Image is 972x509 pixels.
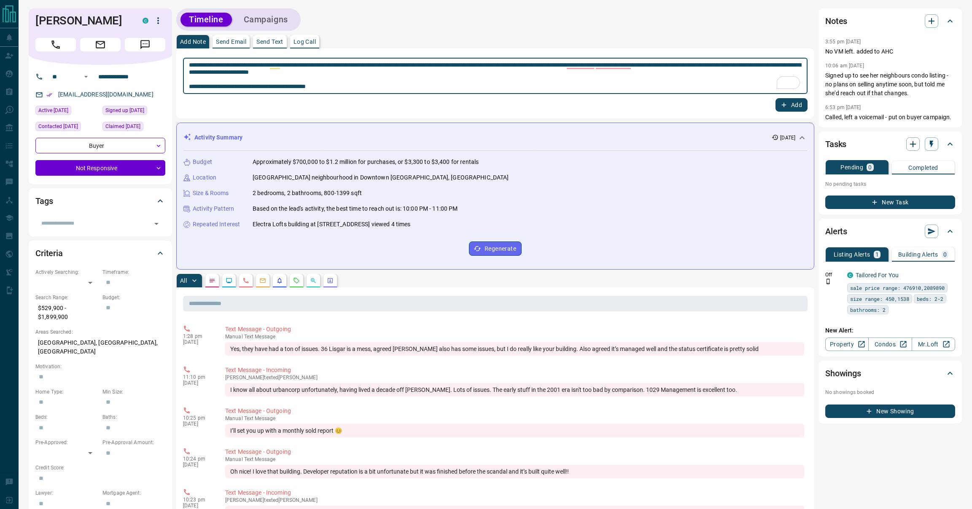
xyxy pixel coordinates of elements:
button: Campaigns [235,13,296,27]
p: Credit Score: [35,464,165,471]
p: 1:28 pm [183,333,213,339]
span: Active [DATE] [38,106,68,115]
button: New Task [825,196,955,209]
div: Sat Sep 13 2025 [35,122,98,134]
p: No VM left. added to AHC [825,47,955,56]
p: Repeated Interest [193,220,240,229]
span: Contacted [DATE] [38,122,78,131]
p: 10:25 pm [183,415,213,421]
div: Activity Summary[DATE] [183,130,807,145]
p: 11:10 pm [183,374,213,380]
div: Showings [825,363,955,383]
p: [PERSON_NAME] texted [PERSON_NAME] [225,375,804,380]
p: Activity Pattern [193,204,234,213]
span: manual [225,415,243,421]
h1: [PERSON_NAME] [35,14,130,27]
p: Based on the lead's activity, the best time to reach out is: 10:00 PM - 11:00 PM [253,204,458,213]
p: 0 [868,164,872,170]
div: Notes [825,11,955,31]
p: 2 bedrooms, 2 bathrooms, 800-1399 sqft [253,189,362,198]
p: Baths: [102,413,165,421]
p: Completed [908,165,938,171]
p: 10:23 pm [183,497,213,503]
p: Send Text [256,39,283,45]
div: Sun Aug 24 2025 [35,106,98,118]
button: Add [775,98,808,112]
p: Text Message [225,334,804,340]
span: Message [125,38,165,51]
p: Pre-Approved: [35,439,98,446]
div: Tue Aug 26 2025 [102,122,165,134]
p: 10:24 pm [183,456,213,462]
svg: Push Notification Only [825,279,831,284]
p: Send Email [216,39,246,45]
a: Condos [868,338,912,351]
div: Thu Nov 18 2021 [102,106,165,118]
p: Text Message [225,415,804,421]
p: Log Call [293,39,316,45]
button: Open [81,72,91,82]
p: New Alert: [825,326,955,335]
p: Text Message - Outgoing [225,447,804,456]
span: Claimed [DATE] [105,122,140,131]
p: [DATE] [183,503,213,509]
p: No showings booked [825,388,955,396]
div: Tags [35,191,165,211]
span: Call [35,38,76,51]
svg: Notes [209,277,215,284]
p: Location [193,173,216,182]
h2: Showings [825,367,861,380]
div: condos.ca [143,18,148,24]
p: [DATE] [780,134,795,142]
svg: Requests [293,277,300,284]
svg: Lead Browsing Activity [226,277,232,284]
span: bathrooms: 2 [850,305,886,314]
p: Home Type: [35,388,98,396]
p: Text Message - Outgoing [225,407,804,415]
span: manual [225,334,243,340]
p: Electra Lofts building at [STREET_ADDRESS] viewed 4 times [253,220,411,229]
span: Email [80,38,121,51]
p: Pre-Approval Amount: [102,439,165,446]
p: Budget [193,158,212,166]
p: [GEOGRAPHIC_DATA], [GEOGRAPHIC_DATA], [GEOGRAPHIC_DATA] [35,336,165,359]
p: [DATE] [183,339,213,345]
a: Mr.Loft [912,338,955,351]
p: Beds: [35,413,98,421]
a: Tailored For You [856,272,899,279]
h2: Tags [35,194,53,208]
button: New Showing [825,405,955,418]
h2: Notes [825,14,847,28]
p: Min Size: [102,388,165,396]
p: Approximately $700,000 to $1.2 million for purchases, or $3,300 to $3,400 for rentals [253,158,479,166]
p: 3:55 pm [DATE] [825,39,861,45]
p: All [180,278,187,284]
h2: Alerts [825,225,847,238]
p: Actively Searching: [35,268,98,276]
svg: Emails [259,277,266,284]
p: [DATE] [183,421,213,427]
button: Timeline [180,13,232,27]
a: Property [825,338,869,351]
p: Timeframe: [102,268,165,276]
p: Budget: [102,294,165,301]
svg: Listing Alerts [276,277,283,284]
svg: Email Verified [46,92,52,98]
p: Lawyer: [35,489,98,497]
p: Listing Alerts [834,252,870,257]
span: size range: 450,1538 [850,295,909,303]
p: [GEOGRAPHIC_DATA] neighbourhood in Downtown [GEOGRAPHIC_DATA], [GEOGRAPHIC_DATA] [253,173,509,182]
p: [DATE] [183,462,213,468]
p: Add Note [180,39,206,45]
p: 10:06 am [DATE] [825,63,864,69]
div: Tasks [825,134,955,154]
span: sale price range: 476910,2089890 [850,284,945,292]
p: Signed up to see her neighbours condo listing - no plans on selling anytime soon, but told me she... [825,71,955,98]
p: [PERSON_NAME] texted [PERSON_NAME] [225,497,804,503]
p: Building Alerts [898,252,938,257]
p: Size & Rooms [193,189,229,198]
button: Regenerate [469,241,522,256]
p: Motivation: [35,363,165,370]
p: Pending [840,164,863,170]
span: manual [225,456,243,462]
